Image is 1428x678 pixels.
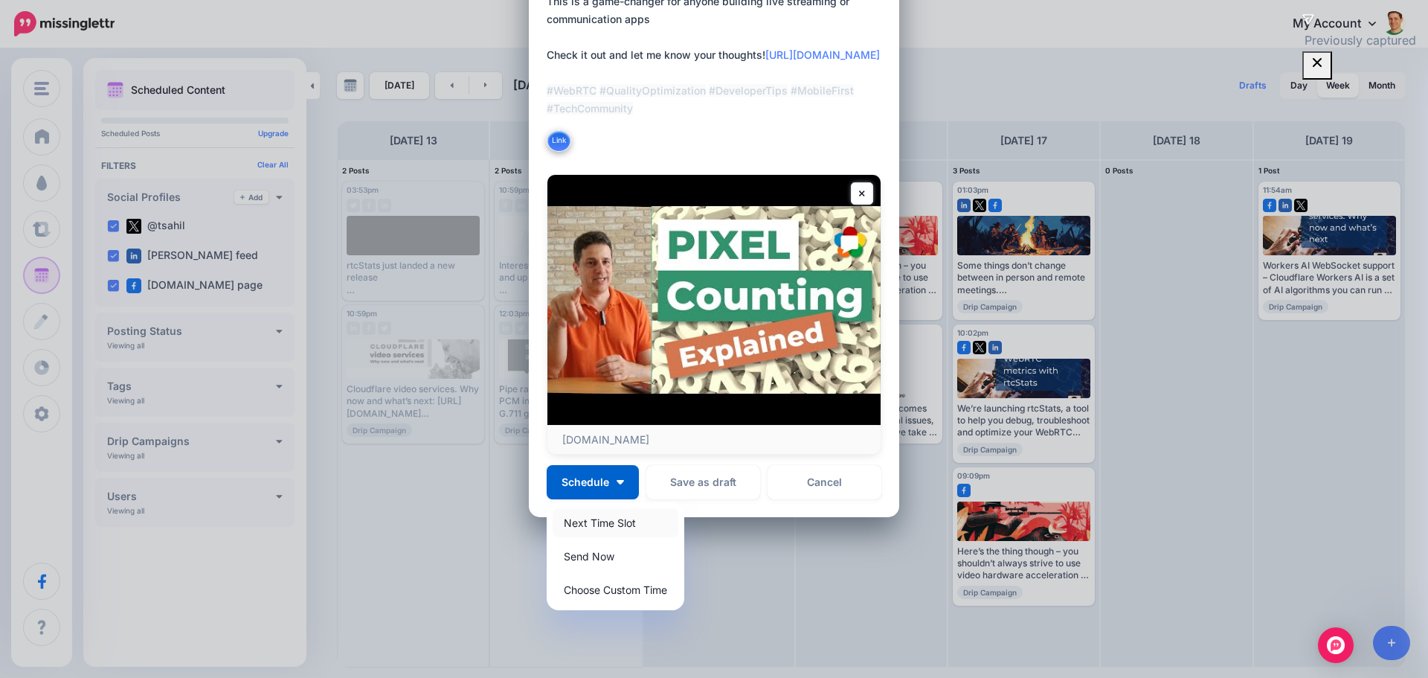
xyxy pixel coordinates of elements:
[1318,627,1354,663] div: Open Intercom Messenger
[646,465,760,499] button: Save as draft
[553,542,678,571] a: Send Now
[553,508,678,537] a: Next Time Slot
[768,465,881,499] a: Cancel
[562,433,866,447] p: [DOMAIN_NAME]
[553,575,678,604] a: Choose Custom Time
[617,480,624,484] img: arrow-down-white.png
[547,465,639,499] button: Schedule
[562,477,609,487] span: Schedule
[547,129,571,152] button: Link
[547,502,684,610] div: Schedule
